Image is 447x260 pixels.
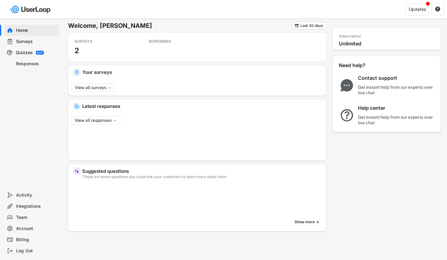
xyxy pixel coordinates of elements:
div: Help center [358,105,435,111]
div: Team [16,215,57,220]
img: MagicMajor%20%28Purple%29.svg [74,169,79,173]
div: Suggested questions [82,169,321,173]
img: userloop-logo-01.svg [9,3,53,16]
div: Activity [16,192,57,198]
div: These are some questions you could ask your customers to learn more about them [82,175,321,179]
div: Get instant help from our experts over live chat [358,84,435,96]
img: QuestionMarkInverseMajor.svg [339,109,355,121]
div: Log Out [16,248,57,254]
div: RESPONSES [149,39,204,44]
div: Responses [16,61,57,67]
div: Need help? [339,62,382,69]
div: SURVEYS [74,39,130,44]
div: Get instant help from our experts over live chat [358,114,435,126]
text:  [295,23,299,28]
div: BETA [37,52,43,54]
img: IncomingMajor.svg [74,104,79,109]
text:  [435,6,440,12]
button: View all surveys → [71,83,115,92]
div: Last 30 days [300,24,323,28]
div: Unlimited [339,40,438,47]
h3: 2 [74,46,79,55]
h6: Welcome, [PERSON_NAME] [68,22,292,30]
div: Surveys [16,39,57,45]
div: Integrations [16,203,57,209]
button:  [294,23,299,28]
div: Quizzes [16,50,33,56]
div: Updates [409,7,426,11]
div: Account [16,226,57,232]
button: Show more → [292,217,321,227]
div: Your surveys [82,70,321,75]
button:  [435,6,441,12]
div: Billing [16,237,57,243]
div: Home [16,28,57,33]
div: Subscription [339,34,361,39]
div: Latest responses [82,104,321,109]
img: ChatMajor.svg [339,79,355,92]
button: View all responses → [71,116,120,124]
div: Contact support [358,75,435,81]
